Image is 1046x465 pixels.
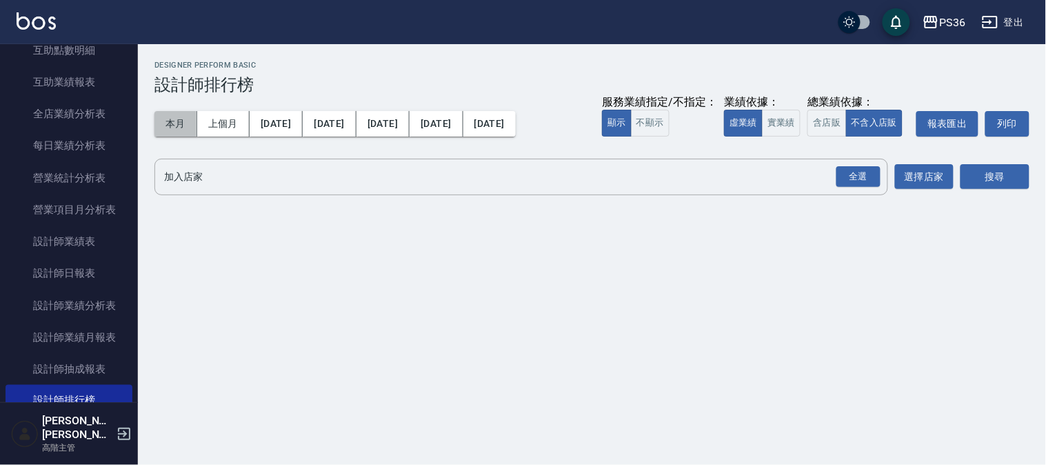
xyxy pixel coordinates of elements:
button: 列印 [985,111,1029,137]
button: [DATE] [463,111,516,137]
a: 互助點數明細 [6,34,132,66]
div: PS36 [939,14,965,31]
div: 全選 [836,166,881,188]
button: [DATE] [356,111,410,137]
a: 全店業績分析表 [6,98,132,130]
button: [DATE] [250,111,303,137]
button: 不含入店販 [846,110,903,137]
button: 顯示 [602,110,632,137]
button: 不顯示 [631,110,670,137]
button: 選擇店家 [895,164,954,190]
a: 設計師排行榜 [6,385,132,417]
button: 搜尋 [960,164,1029,190]
button: PS36 [917,8,971,37]
a: 設計師業績月報表 [6,321,132,353]
img: Person [11,420,39,448]
button: 含店販 [807,110,846,137]
button: 本月 [154,111,197,137]
button: 登出 [976,10,1029,35]
a: 每日業績分析表 [6,130,132,161]
a: 設計師抽成報表 [6,353,132,385]
button: 虛業績 [724,110,763,137]
div: 業績依據： [724,95,801,110]
div: 總業績依據： [807,95,909,110]
button: [DATE] [410,111,463,137]
button: save [883,8,910,36]
a: 營業統計分析表 [6,162,132,194]
img: Logo [17,12,56,30]
h3: 設計師排行榜 [154,75,1029,95]
div: 服務業績指定/不指定： [602,95,717,110]
button: 實業績 [762,110,801,137]
button: [DATE] [303,111,356,137]
button: 報表匯出 [916,111,978,137]
a: 設計師日報表 [6,257,132,289]
h5: [PERSON_NAME][PERSON_NAME] [42,414,112,442]
input: 店家名稱 [161,165,861,189]
a: 設計師業績分析表 [6,290,132,321]
a: 設計師業績表 [6,226,132,257]
p: 高階主管 [42,442,112,454]
button: Open [834,164,883,190]
a: 營業項目月分析表 [6,194,132,226]
button: 上個月 [197,111,250,137]
h2: Designer Perform Basic [154,61,1029,70]
a: 互助業績報表 [6,66,132,98]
